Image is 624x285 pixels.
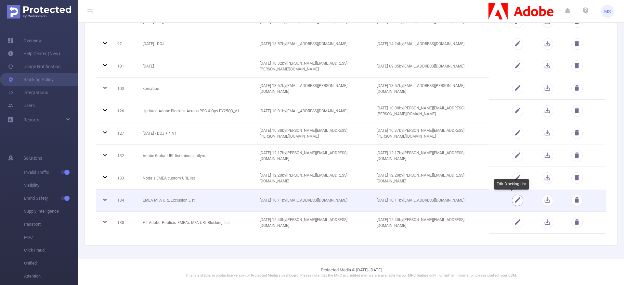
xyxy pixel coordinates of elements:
td: 126 [112,100,138,122]
span: [DATE] 10:11 by [EMAIL_ADDRESS][DOMAIN_NAME] [260,198,347,203]
span: [DATE] 14:24 by [EMAIL_ADDRESS][DOMAIN_NAME] [377,42,464,46]
span: Passport [24,218,78,231]
span: Solutions [23,152,42,165]
td: Adobe Global URL list minus dailymail [138,145,255,167]
td: 103 [112,78,138,100]
span: Reports [23,117,39,122]
span: Invalid Traffic [24,166,78,179]
span: [DATE] 10:00 by [PERSON_NAME][EMAIL_ADDRESS][PERSON_NAME][DOMAIN_NAME] [377,106,464,116]
td: 132 [112,145,138,167]
td: FT_Adobe_Publicis_EMEA's MFA URL Blocking List [138,212,255,234]
span: [DATE] 13:57 by [EMAIL_ADDRESS][PERSON_NAME][DOMAIN_NAME] [377,83,464,94]
span: Supply Intelligence [24,205,78,218]
td: EMEA MFA URL Exclusion List [138,190,255,212]
a: Users [8,99,35,112]
span: [DATE] 12:20 by [PERSON_NAME][EMAIL_ADDRESS][DOMAIN_NAME] [377,173,464,183]
a: Overview [8,34,42,47]
a: Usage Notification [8,60,61,73]
div: Edit Blocking List [494,179,529,190]
td: [DATE] - DOJ [138,33,255,55]
span: [DATE] 10:37 by [PERSON_NAME][EMAIL_ADDRESS][PERSON_NAME][DOMAIN_NAME] [377,128,464,139]
a: Help Center (New) [8,47,60,60]
span: [DATE] 13:57 by [EMAIL_ADDRESS][PERSON_NAME][DOMAIN_NAME] [260,83,347,94]
td: koreaboo [138,78,255,100]
a: Integrations [8,86,48,99]
img: Protected Media [7,5,71,19]
span: [DATE] 15:40 by [PERSON_NAME][EMAIL_ADDRESS][DOMAIN_NAME] [377,217,464,228]
span: [DATE] 09:05 by [EMAIL_ADDRESS][DOMAIN_NAME] [377,64,464,68]
span: Attention [24,270,78,283]
td: [DATE] - DOJ + *_V1 [138,122,255,145]
td: 127 [112,122,138,145]
td: 133 [112,167,138,190]
td: Nodals EMEA custom URL list [138,167,255,190]
span: Visibility [24,179,78,192]
span: [DATE] 10:32 by [PERSON_NAME][EMAIL_ADDRESS][PERSON_NAME][DOMAIN_NAME] [260,61,347,71]
span: [DATE] 10:38 by [PERSON_NAME][EMAIL_ADDRESS][PERSON_NAME][DOMAIN_NAME] [260,128,347,139]
span: MS [604,5,611,18]
td: Updated Adobe Blocklist Across PRG & Ops FY25Q3_V1 [138,100,255,122]
span: [DATE] 12:17 by [PERSON_NAME][EMAIL_ADDRESS][DOMAIN_NAME] [260,151,347,161]
span: [DATE] 15:40 by [PERSON_NAME][EMAIL_ADDRESS][DOMAIN_NAME] [260,217,347,228]
td: 138 [112,212,138,234]
span: [DATE] 12:17 by [PERSON_NAME][EMAIL_ADDRESS][DOMAIN_NAME] [377,151,464,161]
span: [DATE] 10:11 by [EMAIL_ADDRESS][DOMAIN_NAME] [377,198,464,203]
span: MRC [24,231,78,244]
td: 97 [112,33,138,55]
td: 101 [112,55,138,78]
span: Click Fraud [24,244,78,257]
td: [DATE] [138,55,255,78]
span: Brand Safety [24,192,78,205]
td: 134 [112,190,138,212]
a: Blocking Policy [8,73,54,86]
span: [DATE] 10:01 by [EMAIL_ADDRESS][DOMAIN_NAME] [260,109,347,113]
span: [DATE] 12:20 by [PERSON_NAME][EMAIL_ADDRESS][DOMAIN_NAME] [260,173,347,183]
p: This is a stable, in production version of Protected Media's dashboard. Please note that the MRC ... [94,273,608,279]
a: Reports [23,113,39,126]
span: [DATE] 18:57 by [EMAIL_ADDRESS][DOMAIN_NAME] [260,42,347,46]
span: Unified [24,257,78,270]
